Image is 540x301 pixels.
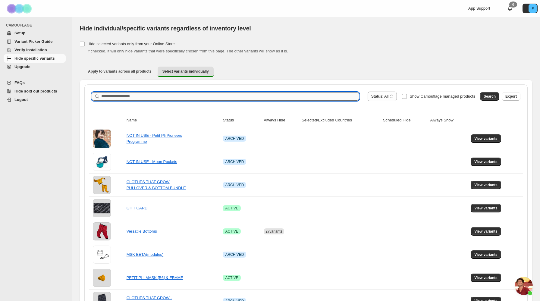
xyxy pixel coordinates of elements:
[127,229,157,234] a: Versatile Bottoms
[87,42,175,46] span: Hide selected variants only from your Online Store
[5,0,35,17] img: Camouflage
[4,96,66,104] a: Logout
[225,183,244,187] span: ARCHIVED
[484,94,496,99] span: Search
[4,54,66,63] a: Hide specific variants
[87,49,288,53] span: If checked, it will only hide variants that were specifically chosen from this page. The other va...
[471,250,501,259] button: View variants
[471,204,501,212] button: View variants
[127,275,183,280] a: PETIT PLI MASK [B6] & FRAME
[262,114,300,127] th: Always Hide
[471,227,501,236] button: View variants
[474,183,498,187] span: View variants
[474,229,498,234] span: View variants
[532,7,534,10] text: P
[221,114,262,127] th: Status
[127,206,148,210] a: GIFT CARD
[300,114,381,127] th: Selected/Excluded Countries
[474,252,498,257] span: View variants
[127,180,186,190] a: CLOTHES THAT GROW PULLOVER & BOTTOM BUNDLE
[474,136,498,141] span: View variants
[4,29,66,37] a: Setup
[507,5,513,11] a: 0
[471,134,501,143] button: View variants
[523,4,538,13] button: Avatar with initials P
[127,252,164,257] a: MSK BETA(modules)
[93,176,111,194] img: CLOTHES THAT GROW PULLOVER & BOTTOM BUNDLE
[93,130,111,148] img: NOT IN USE - Petit Pli Pioneers Programme
[474,159,498,164] span: View variants
[83,67,156,76] button: Apply to variants across all products
[381,114,429,127] th: Scheduled Hide
[4,46,66,54] a: Verify Installation
[471,181,501,189] button: View variants
[158,67,214,77] button: Select variants individually
[225,136,244,141] span: ARCHIVED
[14,97,28,102] span: Logout
[480,92,499,101] button: Search
[509,2,517,8] div: 0
[529,4,537,13] span: Avatar with initials P
[225,229,238,234] span: ACTIVE
[225,159,244,164] span: ARCHIVED
[6,23,68,28] span: CAMOUFLAGE
[471,158,501,166] button: View variants
[468,6,490,11] span: App Support
[225,252,244,257] span: ARCHIVED
[4,63,66,71] a: Upgrade
[14,39,52,44] span: Variant Picker Guide
[125,114,221,127] th: Name
[474,275,498,280] span: View variants
[502,92,520,101] button: Export
[14,31,25,35] span: Setup
[505,94,517,99] span: Export
[14,48,47,52] span: Verify Installation
[14,64,30,69] span: Upgrade
[93,269,111,287] img: PETIT PLI MASK [B6] & FRAME
[14,80,25,85] span: FAQs
[80,25,251,32] span: Hide individual/specific variants regardless of inventory level
[471,274,501,282] button: View variants
[429,114,469,127] th: Always Show
[225,206,238,211] span: ACTIVE
[14,56,55,61] span: Hide specific variants
[88,69,152,74] span: Apply to variants across all products
[515,277,533,295] a: Ouvrir le chat
[4,37,66,46] a: Variant Picker Guide
[4,79,66,87] a: FAQs
[474,206,498,211] span: View variants
[127,133,182,144] a: NOT IN USE - Petit Pli Pioneers Programme
[14,89,57,93] span: Hide sold out products
[225,275,238,280] span: ACTIVE
[265,229,282,234] span: 27 variants
[93,222,111,240] img: Versatile Bottoms
[162,69,209,74] span: Select variants individually
[93,199,111,217] img: GIFT CARD
[4,87,66,96] a: Hide sold out products
[127,159,177,164] a: NOT IN USE - Moon Pockets
[410,94,475,99] span: Show Camouflage managed products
